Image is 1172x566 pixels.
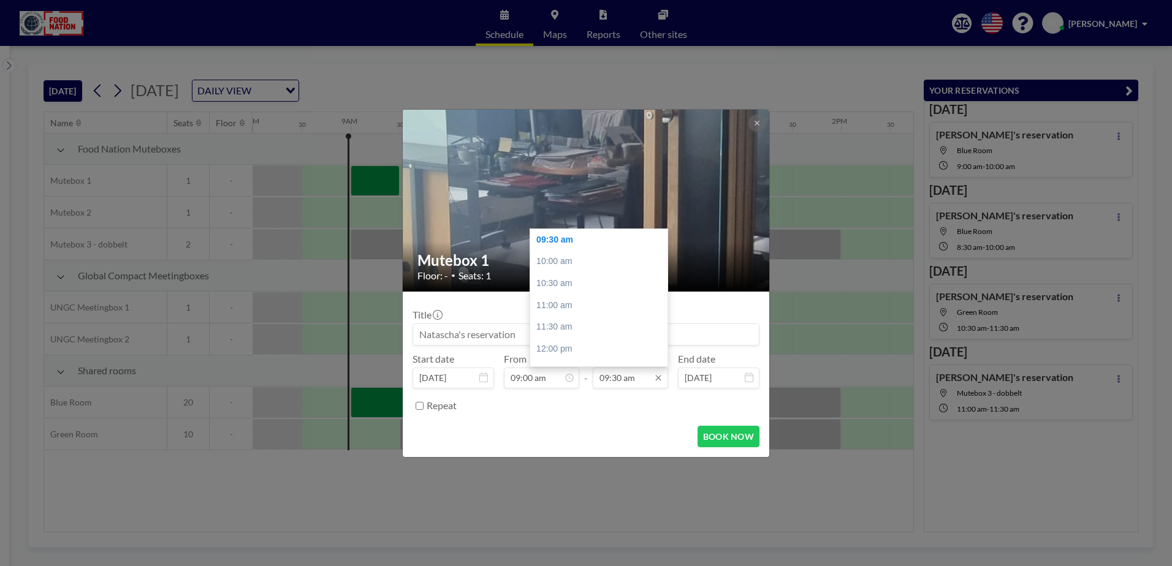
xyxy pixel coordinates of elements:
div: 12:00 pm [530,338,674,360]
div: 11:30 am [530,316,674,338]
label: Repeat [427,399,457,412]
label: From [504,353,527,365]
button: BOOK NOW [698,426,759,447]
div: 10:30 am [530,273,674,295]
label: End date [678,353,715,365]
span: - [584,357,588,384]
div: 12:30 pm [530,360,674,382]
div: 10:00 am [530,251,674,273]
span: Seats: 1 [459,270,491,282]
span: Floor: - [417,270,448,282]
div: 11:00 am [530,295,674,317]
label: Start date [413,353,454,365]
label: Title [413,309,441,321]
h2: Mutebox 1 [417,251,756,270]
div: 09:30 am [530,229,674,251]
span: • [451,271,455,280]
input: Natascha's reservation [413,324,759,345]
